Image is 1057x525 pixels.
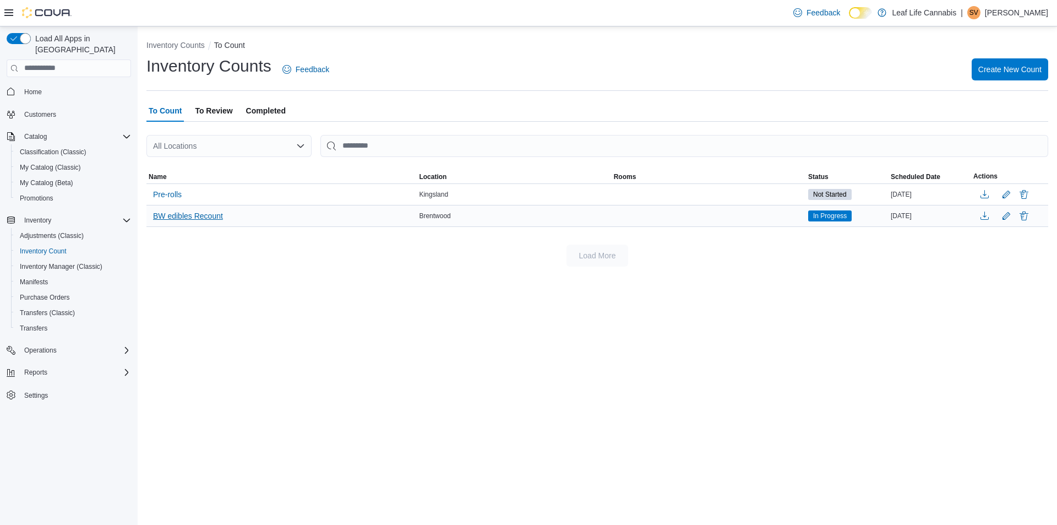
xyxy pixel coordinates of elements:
button: Catalog [20,130,51,143]
span: Inventory [20,214,131,227]
h1: Inventory Counts [146,55,271,77]
span: Adjustments (Classic) [15,229,131,242]
span: Inventory Manager (Classic) [20,262,102,271]
span: My Catalog (Classic) [15,161,131,174]
a: Settings [20,389,52,402]
span: Feedback [807,7,840,18]
button: Classification (Classic) [11,144,135,160]
span: SV [969,6,978,19]
a: My Catalog (Beta) [15,176,78,190]
button: Open list of options [296,142,305,150]
span: Home [24,88,42,96]
span: Inventory Count [20,247,67,256]
button: Inventory Count [11,243,135,259]
a: Transfers [15,322,52,335]
div: Sarah VanSeggelen [967,6,980,19]
button: Load More [566,245,628,267]
span: BW edibles Recount [153,210,223,221]
p: [PERSON_NAME] [985,6,1048,19]
span: Transfers (Classic) [20,308,75,317]
button: Delete [1017,188,1031,201]
button: Settings [2,387,135,403]
span: Transfers (Classic) [15,306,131,320]
span: Manifests [20,278,48,286]
a: Manifests [15,275,52,289]
span: Completed [246,100,286,122]
span: In Progress [808,210,852,221]
button: Transfers (Classic) [11,305,135,321]
span: To Count [149,100,182,122]
span: Adjustments (Classic) [20,231,84,240]
a: Promotions [15,192,58,205]
span: Transfers [20,324,47,333]
nav: Complex example [7,79,131,432]
span: Load All Apps in [GEOGRAPHIC_DATA] [31,33,131,55]
span: Inventory [24,216,51,225]
p: | [961,6,963,19]
button: Reports [2,365,135,380]
span: Name [149,172,167,181]
span: Operations [24,346,57,355]
span: Manifests [15,275,131,289]
span: Promotions [20,194,53,203]
button: Purchase Orders [11,290,135,305]
button: Promotions [11,191,135,206]
span: Classification (Classic) [15,145,131,159]
span: Purchase Orders [20,293,70,302]
span: Inventory Manager (Classic) [15,260,131,273]
button: Transfers [11,321,135,336]
input: This is a search bar. After typing your query, hit enter to filter the results lower in the page. [320,135,1048,157]
span: Settings [20,388,131,402]
span: Reports [20,366,131,379]
a: Inventory Manager (Classic) [15,260,107,273]
span: Reports [24,368,47,377]
span: Pre-rolls [153,189,182,200]
img: Cova [22,7,72,18]
span: Catalog [24,132,47,141]
span: Not Started [813,190,847,199]
span: Settings [24,391,48,400]
a: My Catalog (Classic) [15,161,85,174]
span: Create New Count [978,64,1042,75]
span: In Progress [813,211,847,221]
button: To Count [214,41,245,50]
a: Home [20,85,46,99]
button: Location [417,170,611,183]
a: Customers [20,108,61,121]
span: Brentwood [419,212,450,220]
button: Customers [2,106,135,122]
a: Transfers (Classic) [15,306,79,320]
span: To Review [195,100,232,122]
div: [DATE] [889,209,971,223]
span: Feedback [296,64,329,75]
span: My Catalog (Beta) [15,176,131,190]
span: Transfers [15,322,131,335]
button: Adjustments (Classic) [11,228,135,243]
a: Inventory Count [15,245,71,258]
a: Adjustments (Classic) [15,229,88,242]
span: Status [808,172,829,181]
button: Catalog [2,129,135,144]
button: Edit count details [1000,208,1013,224]
span: Actions [973,172,998,181]
button: Create New Count [972,58,1048,80]
div: [DATE] [889,188,971,201]
span: Classification (Classic) [20,148,86,156]
nav: An example of EuiBreadcrumbs [146,40,1048,53]
span: Scheduled Date [891,172,940,181]
button: Home [2,84,135,100]
span: Promotions [15,192,131,205]
input: Dark Mode [849,7,872,19]
span: Customers [20,107,131,121]
span: Home [20,85,131,99]
button: Inventory Manager (Classic) [11,259,135,274]
button: Reports [20,366,52,379]
button: Inventory [2,213,135,228]
button: Operations [20,344,61,357]
span: Not Started [808,189,852,200]
button: Manifests [11,274,135,290]
button: BW edibles Recount [149,208,227,224]
span: Location [419,172,446,181]
a: Purchase Orders [15,291,74,304]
